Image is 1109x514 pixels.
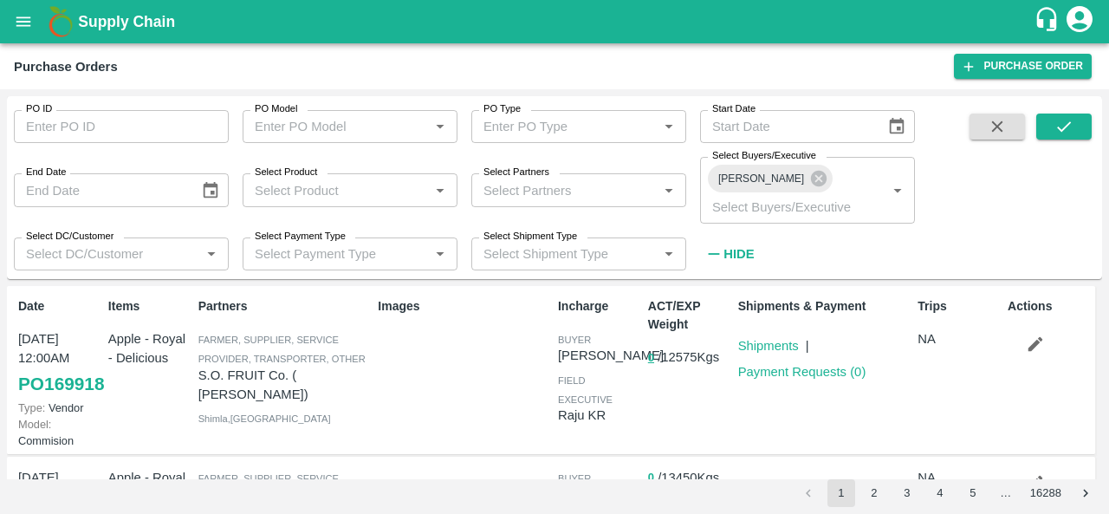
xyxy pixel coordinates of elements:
a: Supply Chain [78,10,1034,34]
span: buyer [558,473,591,484]
label: Select Product [255,166,317,179]
p: Commision [18,416,101,449]
p: [DATE] 12:00AM [18,329,101,368]
p: Vendor [18,400,101,416]
span: Farmer, Supplier, Service Provider, Transporter, Other [198,473,366,503]
div: … [992,485,1020,502]
p: NA [918,329,1001,348]
input: Enter PO ID [14,110,229,143]
p: [PERSON_NAME] [558,346,664,365]
button: Open [658,115,680,138]
button: Go to page 5 [959,479,987,507]
p: / 13450 Kgs [648,468,731,488]
div: Purchase Orders [14,55,118,78]
label: PO Model [255,102,298,116]
button: open drawer [3,2,43,42]
p: Date [18,297,101,316]
p: Raju KR [558,406,641,425]
label: End Date [26,166,66,179]
p: NA [918,468,1001,487]
input: End Date [14,173,187,206]
span: Farmer, Supplier, Service Provider, Transporter, Other [198,335,366,364]
button: page 1 [827,479,855,507]
span: Type: [18,401,45,414]
div: [PERSON_NAME] [708,165,833,192]
span: Shimla , [GEOGRAPHIC_DATA] [198,413,331,424]
button: 0 [648,348,654,368]
button: Go to page 3 [893,479,921,507]
p: Apple - Royal - Delicious [108,468,191,507]
p: Images [378,297,551,316]
div: | [799,329,809,355]
input: Select Payment Type [248,243,401,265]
a: Shipments [738,339,799,353]
div: customer-support [1034,6,1064,37]
input: Select Product [248,179,424,201]
a: Payment Requests (0) [738,365,866,379]
button: Open [658,243,680,265]
p: S.O. FRUIT Co. ( [PERSON_NAME]) [198,366,372,405]
label: Select Shipment Type [483,230,577,244]
label: Select Payment Type [255,230,346,244]
label: PO ID [26,102,52,116]
input: Select DC/Customer [19,243,195,265]
div: | [799,468,809,494]
input: Select Partners [477,179,652,201]
p: Apple - Royal - Delicious [108,329,191,368]
p: Items [108,297,191,316]
nav: pagination navigation [792,479,1102,507]
p: ACT/EXP Weight [648,297,731,334]
button: Go to page 16288 [1025,479,1067,507]
strong: Hide [723,247,754,261]
label: Start Date [712,102,756,116]
button: Choose date [880,110,913,143]
p: Shipments & Payment [738,297,911,316]
p: Incharge [558,297,641,316]
button: Open [429,243,451,265]
img: logo [43,4,78,39]
a: Shipments [738,478,799,491]
label: Select Partners [483,166,549,179]
b: Supply Chain [78,13,175,30]
span: buyer [558,335,591,345]
label: Select Buyers/Executive [712,149,816,163]
span: field executive [558,375,613,405]
label: PO Type [483,102,521,116]
button: 0 [648,468,654,488]
p: Partners [198,297,372,316]
label: Select DC/Customer [26,230,113,244]
button: Open [429,115,451,138]
input: Enter PO Model [248,115,424,138]
button: Open [886,179,909,202]
button: Open [429,179,451,202]
p: / 12575 Kgs [648,348,731,368]
p: [DATE] 12:00AM [18,468,101,507]
button: Hide [700,239,759,269]
p: Trips [918,297,1001,316]
a: Purchase Order [954,54,1092,79]
span: Model: [18,418,51,431]
button: Go to page 4 [926,479,954,507]
button: Choose date [194,174,227,207]
div: account of current user [1064,3,1095,40]
button: Open [658,179,680,202]
p: Actions [1008,297,1091,316]
button: Open [200,243,223,265]
span: [PERSON_NAME] [708,170,814,188]
input: Select Shipment Type [477,243,630,265]
input: Start Date [700,110,873,143]
a: PO169918 [18,368,104,400]
input: Select Buyers/Executive [705,195,859,218]
input: Enter PO Type [477,115,652,138]
button: Go to page 2 [860,479,888,507]
button: Go to next page [1072,479,1099,507]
